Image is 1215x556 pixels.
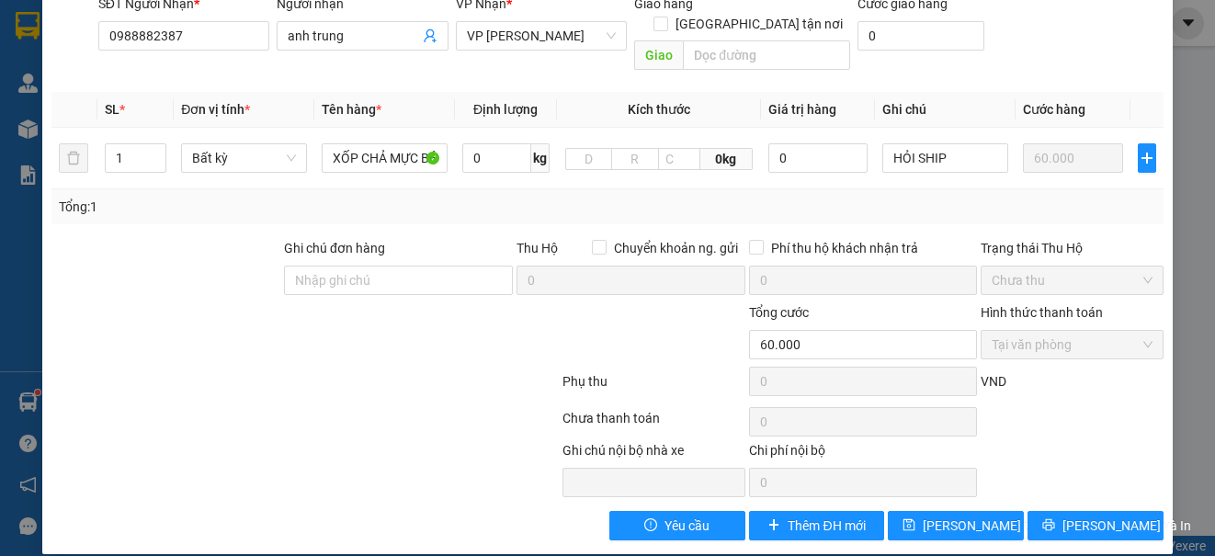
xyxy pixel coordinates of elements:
div: Chưa thanh toán [561,408,746,440]
span: save [903,518,915,533]
label: Hình thức thanh toán [981,305,1103,320]
th: Ghi chú [875,92,1016,128]
input: D [565,148,613,170]
span: Chuyển khoản ng. gửi [607,238,745,258]
span: Chưa thu [992,267,1152,294]
span: SL [105,102,119,117]
span: Tổng cước [749,305,809,320]
strong: 024 3236 3236 - [9,70,185,102]
span: VND [981,374,1006,389]
label: Ghi chú đơn hàng [284,241,385,255]
button: delete [59,143,88,173]
button: plusThêm ĐH mới [749,511,885,540]
span: plus [1139,151,1155,165]
input: R [611,148,659,170]
input: Cước giao hàng [857,21,984,51]
div: Trạng thái Thu Hộ [981,238,1163,258]
input: Dọc đường [683,40,850,70]
span: exclamation-circle [644,518,657,533]
div: Phụ thu [561,371,746,403]
span: Thu Hộ [517,241,558,255]
span: VP Dương Đình Nghệ [467,22,616,50]
span: Tên hàng [322,102,381,117]
span: 0kg [700,148,753,170]
span: Đơn vị tính [181,102,250,117]
span: Định lượng [473,102,538,117]
span: Cước hàng [1023,102,1085,117]
span: Giá trị hàng [768,102,836,117]
button: plus [1138,143,1156,173]
button: save[PERSON_NAME] thay đổi [888,511,1024,540]
span: plus [767,518,780,533]
span: Thêm ĐH mới [788,516,865,536]
span: user-add [423,28,437,43]
span: Bất kỳ [192,144,296,172]
span: Kích thước [628,102,690,117]
span: Gửi hàng Hạ Long: Hotline: [17,123,176,172]
div: Chi phí nội bộ [749,440,978,468]
input: C [658,148,700,170]
span: [PERSON_NAME] thay đổi [923,516,1070,536]
input: 0 [1023,143,1123,173]
span: [PERSON_NAME] và In [1062,516,1191,536]
span: printer [1042,518,1055,533]
strong: Công ty TNHH Phúc Xuyên [19,9,173,49]
span: Giao [634,40,683,70]
button: exclamation-circleYêu cầu [609,511,745,540]
div: Tổng: 1 [59,197,471,217]
span: Tại văn phòng [992,331,1152,358]
span: Phí thu hộ khách nhận trả [764,238,925,258]
span: [GEOGRAPHIC_DATA] tận nơi [668,14,850,34]
span: kg [531,143,550,173]
input: Ghi chú đơn hàng [284,266,513,295]
span: Yêu cầu [664,516,710,536]
strong: 0888 827 827 - 0848 827 827 [39,86,184,119]
input: Ghi Chú [882,143,1008,173]
button: printer[PERSON_NAME] và In [1028,511,1164,540]
div: Ghi chú nội bộ nhà xe [562,440,744,468]
input: VD: Bàn, Ghế [322,143,448,173]
span: Gửi hàng [GEOGRAPHIC_DATA]: Hotline: [8,53,185,119]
